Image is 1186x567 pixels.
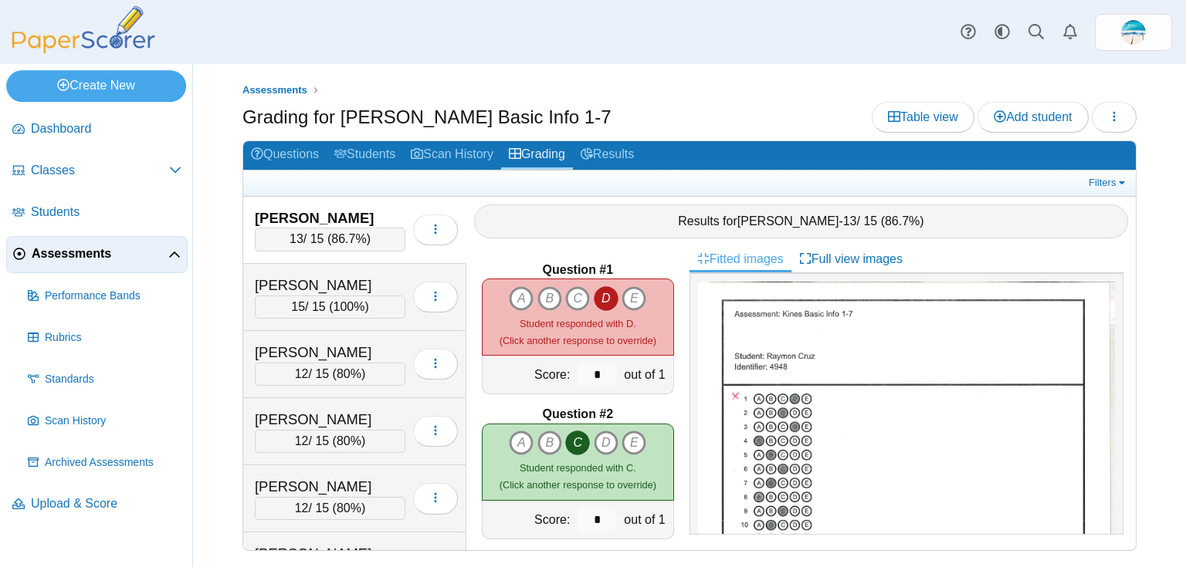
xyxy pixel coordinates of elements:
[403,141,501,170] a: Scan History
[31,204,181,221] span: Students
[239,81,311,100] a: Assessments
[6,111,188,148] a: Dashboard
[1085,175,1132,191] a: Filters
[32,245,168,262] span: Assessments
[509,430,534,455] i: A
[45,289,181,304] span: Performance Bands
[1121,20,1146,45] img: ps.H1yuw66FtyTk4FxR
[255,228,405,251] div: / 15 ( )
[520,318,636,329] span: Student responded with D.
[337,501,361,515] span: 80%
[31,162,169,179] span: Classes
[242,84,307,96] span: Assessments
[242,104,612,130] h1: Grading for [PERSON_NAME] Basic Info 1-7
[255,343,405,363] div: [PERSON_NAME]
[6,194,188,231] a: Students
[6,70,186,101] a: Create New
[295,434,309,447] span: 12
[22,319,188,356] a: Rubrics
[31,120,181,137] span: Dashboard
[255,295,405,319] div: / 15 ( )
[737,214,839,228] span: [PERSON_NAME]
[543,262,614,278] b: Question #1
[290,232,303,245] span: 13
[978,102,1088,133] a: Add student
[6,6,161,53] img: PaperScorer
[295,501,309,515] span: 12
[331,232,366,245] span: 86.7%
[255,544,405,564] div: [PERSON_NAME]
[255,497,405,520] div: / 15 ( )
[483,501,574,538] div: Score:
[255,275,405,295] div: [PERSON_NAME]
[872,102,974,133] a: Table view
[537,286,562,311] i: B
[594,286,618,311] i: D
[501,141,573,170] a: Grading
[255,363,405,386] div: / 15 ( )
[537,430,562,455] i: B
[31,495,181,512] span: Upload & Score
[885,214,920,228] span: 86.7%
[327,141,403,170] a: Students
[255,410,405,430] div: [PERSON_NAME]
[295,367,309,380] span: 12
[243,141,327,170] a: Questions
[620,501,673,538] div: out of 1
[594,430,618,455] i: D
[483,356,574,393] div: Score:
[6,236,188,273] a: Assessments
[994,110,1072,123] span: Add student
[291,300,305,313] span: 15
[565,286,590,311] i: C
[22,403,188,440] a: Scan History
[543,406,614,423] b: Question #2
[509,286,534,311] i: A
[337,434,361,447] span: 80%
[45,372,181,387] span: Standards
[334,300,365,313] span: 100%
[622,286,646,311] i: E
[500,318,656,346] small: (Click another response to override)
[690,246,791,272] a: Fitted images
[6,42,161,56] a: PaperScorer
[255,208,405,228] div: [PERSON_NAME]
[791,246,910,272] a: Full view images
[6,153,188,190] a: Classes
[1053,15,1087,49] a: Alerts
[22,278,188,315] a: Performance Bands
[1121,20,1146,45] span: Chrissy Greenberg
[520,462,636,474] span: Student responded with C.
[573,141,642,170] a: Results
[888,110,958,123] span: Table view
[45,330,181,346] span: Rubrics
[255,430,405,453] div: / 15 ( )
[45,455,181,471] span: Archived Assessments
[620,356,673,393] div: out of 1
[45,413,181,429] span: Scan History
[843,214,857,228] span: 13
[22,444,188,481] a: Archived Assessments
[6,486,188,523] a: Upload & Score
[500,462,656,491] small: (Click another response to override)
[474,204,1128,238] div: Results for - / 15 ( )
[1095,14,1172,51] a: ps.H1yuw66FtyTk4FxR
[255,477,405,497] div: [PERSON_NAME]
[565,430,590,455] i: C
[22,361,188,398] a: Standards
[337,367,361,380] span: 80%
[622,430,646,455] i: E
